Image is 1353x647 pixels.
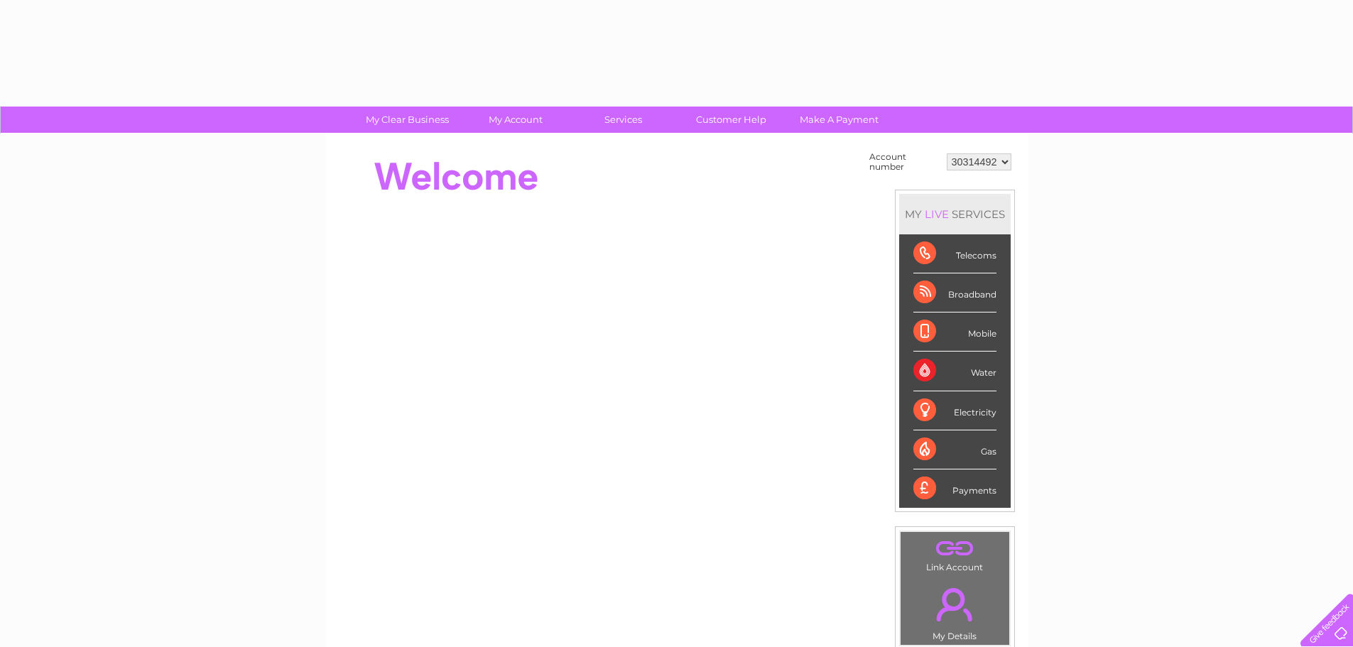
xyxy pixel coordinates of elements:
div: Gas [913,430,996,469]
td: My Details [900,576,1010,646]
div: Telecoms [913,234,996,273]
div: Broadband [913,273,996,312]
div: Payments [913,469,996,508]
div: Mobile [913,312,996,352]
div: MY SERVICES [899,194,1011,234]
td: Account number [866,148,943,175]
a: My Clear Business [349,107,466,133]
a: Make A Payment [781,107,898,133]
div: Electricity [913,391,996,430]
a: Services [565,107,682,133]
div: Water [913,352,996,391]
a: . [904,580,1006,629]
div: LIVE [922,207,952,221]
a: Customer Help [673,107,790,133]
a: My Account [457,107,574,133]
td: Link Account [900,531,1010,576]
a: . [904,535,1006,560]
